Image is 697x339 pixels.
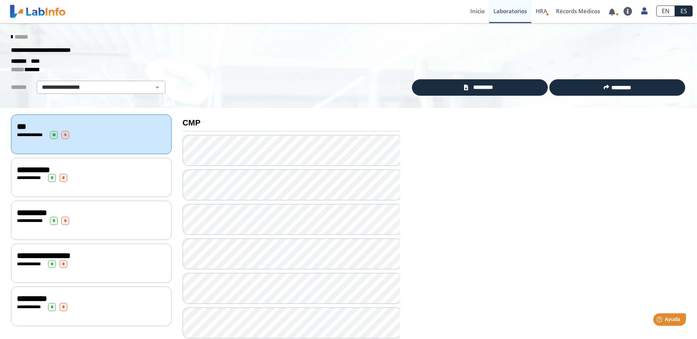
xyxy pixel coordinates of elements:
iframe: Help widget launcher [632,310,689,331]
a: ES [675,6,693,17]
a: EN [656,6,675,17]
b: CMP [183,118,201,127]
span: HRA [536,7,547,15]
